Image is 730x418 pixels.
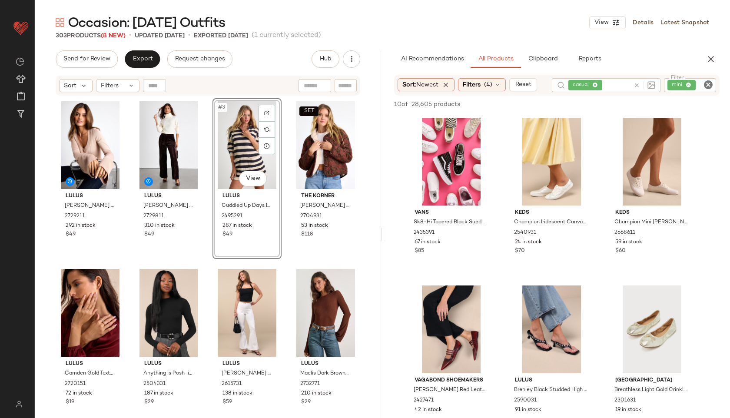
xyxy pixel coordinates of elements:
[514,229,536,237] span: 2540931
[216,101,279,189] img: 2495291_2_02_front_Retakes_2025-08-05.jpg
[12,19,30,36] img: heart_red.DM2ytmEG.svg
[514,219,587,226] span: Champion Iridescent Canvas Floral Lace-Up Sneakers
[264,127,269,132] img: svg%3e
[143,212,164,220] span: 2729811
[301,222,328,230] span: 53 in stock
[222,360,272,368] span: Lulus
[300,202,349,210] span: [PERSON_NAME] and Burgundy Floral Shearling Toggle Jacket
[484,80,492,90] span: (4)
[515,239,542,246] span: 24 in stock
[300,212,322,220] span: 2704931
[660,18,709,27] a: Latest Snapshot
[137,101,200,189] img: 2729811_02_fullbody_2025-09-26.jpg
[66,360,115,368] span: Lulus
[402,80,438,90] span: Sort:
[144,231,154,239] span: $49
[614,397,636,405] span: 2301631
[56,50,118,68] button: Send for Review
[300,370,349,378] span: Maelis Dark Brown Ribbed Knit Long Sleeve Boat Neck Top
[615,239,642,246] span: 59 in stock
[401,56,464,63] span: AI Recommendations
[463,80,481,90] span: Filters
[515,209,588,217] span: Keds
[414,229,435,237] span: 2435391
[222,380,242,388] span: 2615731
[101,81,119,90] span: Filters
[615,406,641,414] span: 19 in stock
[528,56,557,63] span: Clipboard
[614,229,635,237] span: 2668611
[614,386,688,394] span: Breathless Light Gold Crinkle Leather Ballet Flats
[68,15,225,32] span: Occasion: [DATE] Outfits
[301,360,350,368] span: Lulus
[63,56,110,63] span: Send for Review
[508,118,595,206] img: 12680181_2540931.jpg
[408,118,495,206] img: 11698361_2435391.jpg
[615,209,689,217] span: Keds
[301,390,332,398] span: 210 in stock
[246,175,260,182] span: View
[633,18,654,27] a: Details
[144,222,175,230] span: 310 in stock
[589,16,626,29] button: View
[508,285,595,373] img: 12639821_2590031.jpg
[411,100,460,109] span: 28,605 products
[143,202,192,210] span: [PERSON_NAME] Dark Brown Crushed Velvet Wide-Leg Pants
[414,386,487,394] span: [PERSON_NAME] Red Leather Strappy Buckle Ballet Flats
[144,390,173,398] span: 187 in stock
[672,81,686,89] span: mini
[301,192,350,200] span: The Korner
[59,101,122,189] img: 2729211_01_hero_2025-09-26.jpg
[615,377,689,385] span: [GEOGRAPHIC_DATA]
[415,247,424,255] span: $85
[414,397,434,405] span: 2427471
[514,386,587,394] span: Brenley Black Studded High Heel Thong Sandals
[614,219,688,226] span: Champion Mini [PERSON_NAME] White Eyelet Lace-Up Sneakers
[647,81,655,89] img: svg%3e
[301,231,313,239] span: $118
[64,81,76,90] span: Sort
[59,269,122,357] img: 2720151_01_OM_2025-09-17.jpg
[312,50,339,68] button: Hub
[129,30,131,41] span: •
[143,380,166,388] span: 2504331
[608,285,696,373] img: 10965571_2301631.jpg
[222,398,232,406] span: $59
[144,192,193,200] span: Lulus
[299,106,319,116] button: SET
[594,19,609,26] span: View
[573,81,593,89] span: casual
[578,56,601,63] span: Reports
[515,406,541,414] span: 91 in stock
[66,390,92,398] span: 72 in stock
[125,50,160,68] button: Export
[252,30,321,41] span: (1 currently selected)
[66,398,74,406] span: $19
[66,192,115,200] span: Lulus
[132,56,153,63] span: Export
[65,380,86,388] span: 2720151
[144,360,193,368] span: Lulus
[509,78,537,91] button: Reset
[65,370,114,378] span: Camden Gold Textured Five-Piece Ring Set
[515,377,588,385] span: Lulus
[557,81,565,89] img: svg%3e
[66,222,96,230] span: 292 in stock
[222,390,252,398] span: 138 in stock
[175,56,225,63] span: Request changes
[222,370,271,378] span: [PERSON_NAME] High-Rise Flare Jeans
[65,202,114,210] span: [PERSON_NAME] Beige Button-Front Cardigan Sweater Top
[222,212,242,220] span: 2495291
[101,33,126,39] span: (8 New)
[515,247,525,255] span: $70
[188,30,190,41] span: •
[416,82,438,88] span: Newest
[56,18,64,27] img: svg%3e
[415,239,441,246] span: 67 in stock
[703,80,713,90] i: Clear Filter
[394,100,408,109] span: 10 of
[65,212,85,220] span: 2729211
[217,103,227,112] span: #3
[415,406,442,414] span: 42 in stock
[514,81,531,88] span: Reset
